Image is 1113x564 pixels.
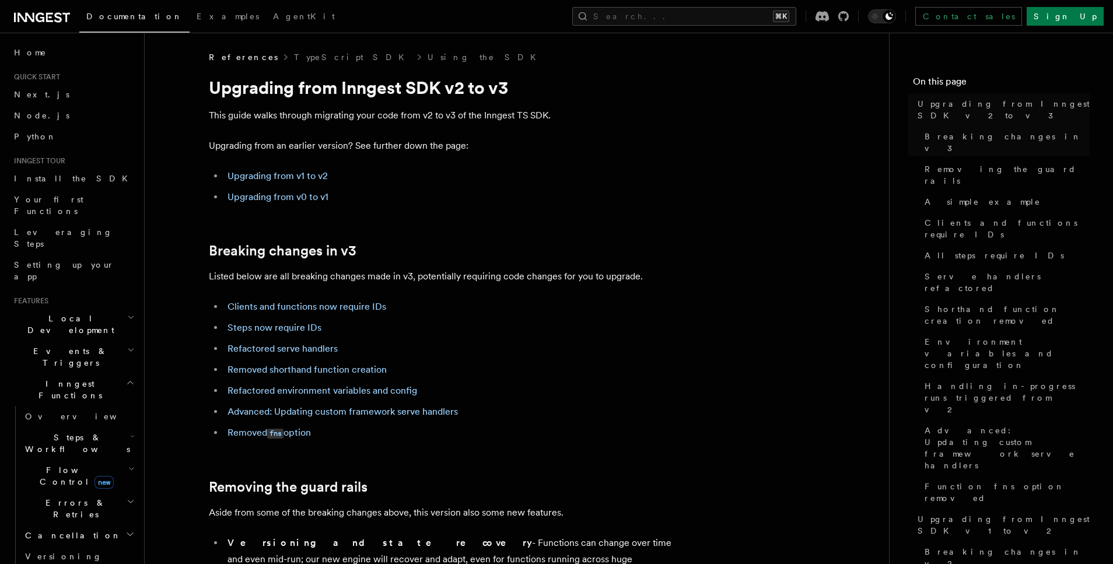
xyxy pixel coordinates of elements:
[209,268,675,285] p: Listed below are all breaking changes made in v3, potentially requiring code changes for you to u...
[920,376,1090,420] a: Handling in-progress runs triggered from v2
[9,341,137,373] button: Events & Triggers
[925,250,1064,261] span: All steps require IDs
[572,7,796,26] button: Search...⌘K
[20,497,127,520] span: Errors & Retries
[14,195,83,216] span: Your first Functions
[273,12,335,21] span: AgentKit
[9,222,137,254] a: Leveraging Steps
[9,72,60,82] span: Quick start
[267,429,283,439] code: fns
[925,336,1090,371] span: Environment variables and configuration
[913,93,1090,126] a: Upgrading from Inngest SDK v2 to v3
[209,243,356,259] a: Breaking changes in v3
[86,12,183,21] span: Documentation
[9,254,137,287] a: Setting up your app
[20,492,137,525] button: Errors & Retries
[868,9,896,23] button: Toggle dark mode
[920,420,1090,476] a: Advanced: Updating custom framework serve handlers
[228,385,417,396] a: Refactored environment variables and config
[209,107,675,124] p: This guide walks through migrating your code from v2 to v3 of the Inngest TS SDK.
[228,364,387,375] a: Removed shorthand function creation
[9,84,137,105] a: Next.js
[209,505,675,521] p: Aside from some of the breaking changes above, this version also some new features.
[14,132,57,141] span: Python
[925,380,1090,415] span: Handling in-progress runs triggered from v2
[913,75,1090,93] h4: On this page
[9,313,127,336] span: Local Development
[920,159,1090,191] a: Removing the guard rails
[925,196,1041,208] span: A simple example
[228,301,386,312] a: Clients and functions now require IDs
[9,126,137,147] a: Python
[920,299,1090,331] a: Shorthand function creation removed
[79,3,190,33] a: Documentation
[9,345,127,369] span: Events & Triggers
[20,427,137,460] button: Steps & Workflows
[94,476,114,489] span: new
[920,245,1090,266] a: All steps require IDs
[20,460,137,492] button: Flow Controlnew
[9,156,65,166] span: Inngest tour
[20,464,128,488] span: Flow Control
[14,227,113,248] span: Leveraging Steps
[920,476,1090,509] a: Function fns option removed
[920,126,1090,159] a: Breaking changes in v3
[25,552,102,561] span: Versioning
[913,509,1090,541] a: Upgrading from Inngest SDK v1 to v2
[925,163,1090,187] span: Removing the guard rails
[1027,7,1104,26] a: Sign Up
[9,42,137,63] a: Home
[925,131,1090,154] span: Breaking changes in v3
[9,168,137,189] a: Install the SDK
[14,111,69,120] span: Node.js
[197,12,259,21] span: Examples
[20,406,137,427] a: Overview
[209,479,367,495] a: Removing the guard rails
[14,174,135,183] span: Install the SDK
[228,322,321,333] a: Steps now require IDs
[14,90,69,99] span: Next.js
[228,191,328,202] a: Upgrading from v0 to v1
[294,51,411,63] a: TypeScript SDK
[9,105,137,126] a: Node.js
[925,303,1090,327] span: Shorthand function creation removed
[228,343,338,354] a: Refactored serve handlers
[9,189,137,222] a: Your first Functions
[9,296,48,306] span: Features
[920,212,1090,245] a: Clients and functions require IDs
[228,170,328,181] a: Upgrading from v1 to v2
[20,530,121,541] span: Cancellation
[14,47,47,58] span: Home
[920,331,1090,376] a: Environment variables and configuration
[918,513,1090,537] span: Upgrading from Inngest SDK v1 to v2
[228,427,311,438] a: Removedfnsoption
[925,217,1090,240] span: Clients and functions require IDs
[9,308,137,341] button: Local Development
[925,271,1090,294] span: Serve handlers refactored
[920,191,1090,212] a: A simple example
[20,432,130,455] span: Steps & Workflows
[209,138,675,154] p: Upgrading from an earlier version? See further down the page:
[228,406,458,417] a: Advanced: Updating custom framework serve handlers
[915,7,1022,26] a: Contact sales
[925,425,1090,471] span: Advanced: Updating custom framework serve handlers
[20,525,137,546] button: Cancellation
[190,3,266,31] a: Examples
[14,260,114,281] span: Setting up your app
[209,77,675,98] h1: Upgrading from Inngest SDK v2 to v3
[925,481,1090,504] span: Function fns option removed
[228,537,532,548] strong: Versioning and state recovery
[920,266,1090,299] a: Serve handlers refactored
[918,98,1090,121] span: Upgrading from Inngest SDK v2 to v3
[266,3,342,31] a: AgentKit
[25,412,145,421] span: Overview
[9,373,137,406] button: Inngest Functions
[9,378,126,401] span: Inngest Functions
[773,10,789,22] kbd: ⌘K
[428,51,543,63] a: Using the SDK
[209,51,278,63] span: References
